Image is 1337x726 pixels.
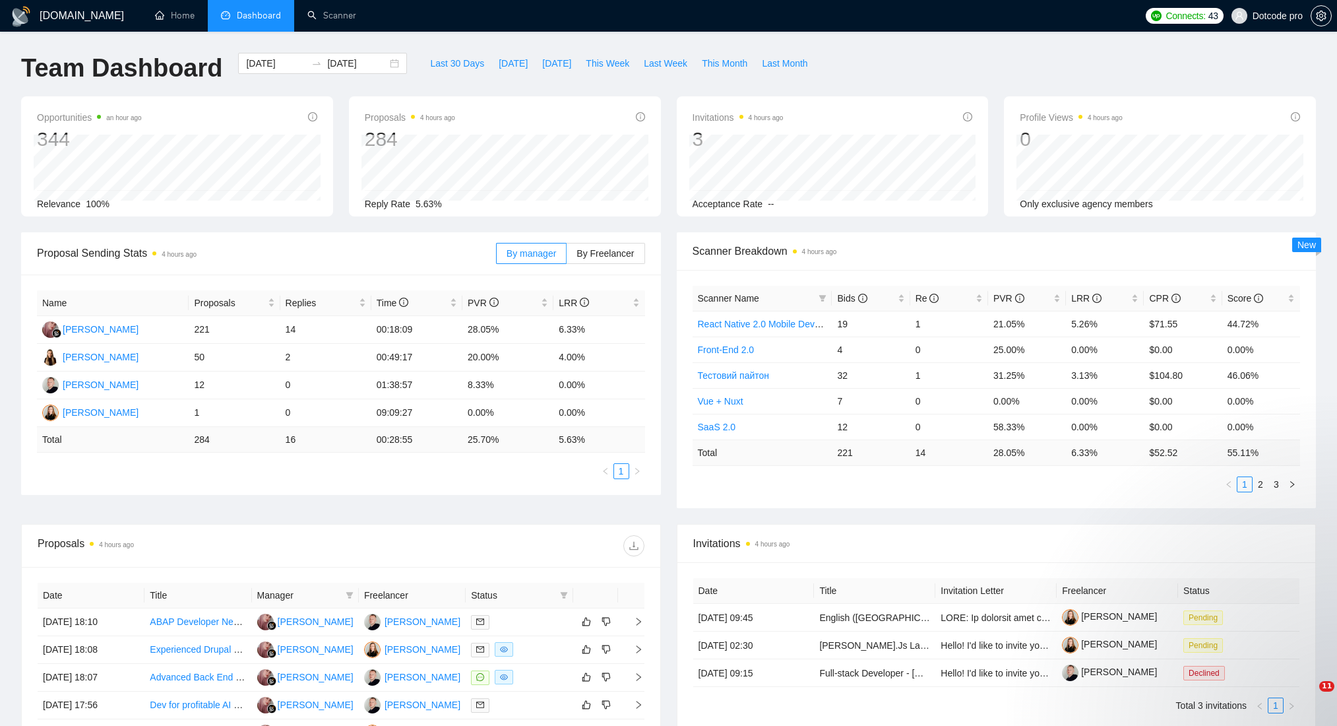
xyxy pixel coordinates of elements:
[602,644,611,655] span: dislike
[693,535,1300,552] span: Invitations
[38,664,144,692] td: [DATE] 18:07
[280,344,371,372] td: 2
[1144,311,1222,337] td: $71.55
[1176,698,1247,713] li: Total 3 invitations
[598,463,613,479] button: left
[63,378,139,392] div: [PERSON_NAME]
[150,644,415,655] a: Experienced Drupal Frontend Developer for Advanced Interfaces
[311,58,322,69] span: swap-right
[1237,477,1253,492] li: 1
[693,199,763,209] span: Acceptance Rate
[535,53,578,74] button: [DATE]
[559,298,589,308] span: LRR
[553,344,644,372] td: 4.00%
[365,127,455,152] div: 284
[1020,127,1123,152] div: 0
[1254,294,1263,303] span: info-circle
[308,112,317,121] span: info-circle
[252,583,359,609] th: Manager
[802,248,837,255] time: 4 hours ago
[385,698,460,712] div: [PERSON_NAME]
[307,10,356,21] a: searchScanner
[1066,388,1144,414] td: 0.00%
[37,427,189,453] td: Total
[819,640,966,651] a: [PERSON_NAME].Js Landing Page
[150,700,352,710] a: Dev for profitable AI Video SaaS (Next.js) needed
[471,588,554,603] span: Status
[832,414,910,440] td: 12
[346,591,354,599] span: filter
[144,609,251,636] td: ABAP Developer Needed for SAP ECC Integration with SaaS Application
[144,692,251,719] td: Dev for profitable AI Video SaaS (Next.js) needed
[578,53,637,74] button: This Week
[935,578,1057,604] th: Invitation Letter
[602,616,611,627] span: dislike
[280,399,371,427] td: 0
[637,53,695,74] button: Last Week
[246,56,306,71] input: Start date
[364,697,381,713] img: YP
[1268,477,1284,492] li: 3
[858,294,867,303] span: info-circle
[832,388,910,414] td: 7
[629,463,645,479] button: right
[280,316,371,344] td: 14
[476,645,484,653] span: mail
[365,110,455,125] span: Proposals
[1235,11,1244,20] span: user
[1222,414,1300,440] td: 0.00%
[819,294,826,302] span: filter
[702,56,747,71] span: This Month
[364,614,381,630] img: YP
[267,649,276,658] img: gigradar-bm.png
[624,541,644,551] span: download
[542,56,571,71] span: [DATE]
[623,673,643,682] span: right
[557,585,571,605] span: filter
[988,337,1066,362] td: 25.00%
[613,463,629,479] li: 1
[814,604,935,632] td: English (UK) Voice Actors Needed for Fictional Character Recording
[150,616,448,627] a: ABAP Developer Needed for SAP ECC Integration with SaaS Application
[189,372,280,399] td: 12
[1088,114,1123,121] time: 4 hours ago
[364,699,460,709] a: YP[PERSON_NAME]
[42,349,59,366] img: YD
[580,298,589,307] span: info-circle
[819,612,1181,623] a: English ([GEOGRAPHIC_DATA]) Voice Actors Needed for Fictional Character Recording
[602,467,609,475] span: left
[1221,477,1237,492] button: left
[257,699,354,709] a: DS[PERSON_NAME]
[257,643,354,654] a: DS[PERSON_NAME]
[489,298,499,307] span: info-circle
[38,692,144,719] td: [DATE] 17:56
[37,127,142,152] div: 344
[988,388,1066,414] td: 0.00%
[693,243,1301,259] span: Scanner Breakdown
[1062,665,1078,681] img: c1mB8-e_gDE6T-a6-_2Lo1IVtBiQeSaBU5QXALP7m7GHbIy9CLLQBCSzh7JM9T1CUp
[11,6,32,27] img: logo
[430,56,484,71] span: Last 30 Days
[63,322,139,337] div: [PERSON_NAME]
[1149,293,1180,304] span: CPR
[1144,414,1222,440] td: $0.00
[693,659,815,687] td: [DATE] 09:15
[37,245,496,261] span: Proposal Sending Stats
[280,290,371,316] th: Replies
[755,541,790,548] time: 4 hours ago
[816,288,829,308] span: filter
[1253,477,1268,492] li: 2
[1066,440,1144,465] td: 6.33 %
[598,614,614,630] button: dislike
[257,642,274,658] img: DS
[1015,294,1024,303] span: info-circle
[1066,337,1144,362] td: 0.00%
[629,463,645,479] li: Next Page
[832,337,910,362] td: 4
[257,697,274,713] img: DS
[257,616,354,626] a: DS[PERSON_NAME]
[598,463,613,479] li: Previous Page
[365,199,410,209] span: Reply Rate
[693,440,832,465] td: Total
[399,298,408,307] span: info-circle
